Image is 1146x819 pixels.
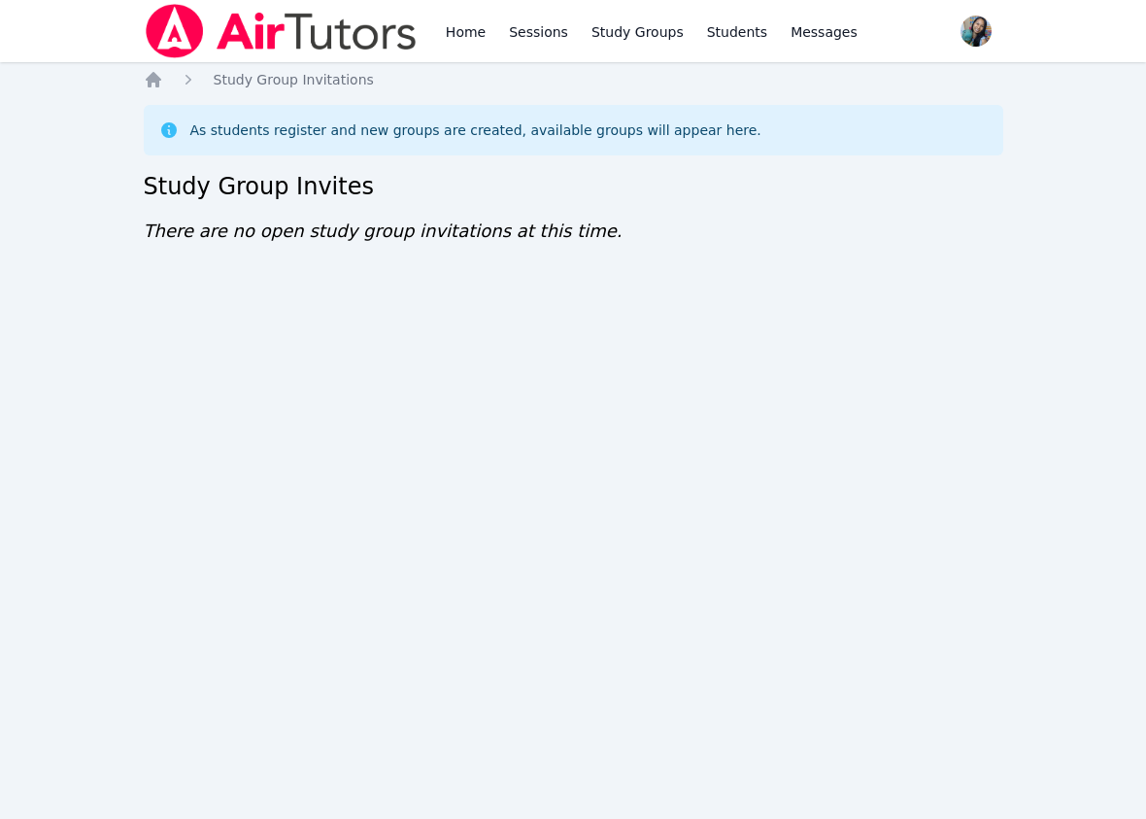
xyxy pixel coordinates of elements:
[144,221,623,241] span: There are no open study group invitations at this time.
[144,4,419,58] img: Air Tutors
[214,70,374,89] a: Study Group Invitations
[144,70,1003,89] nav: Breadcrumb
[190,120,761,140] div: As students register and new groups are created, available groups will appear here.
[144,171,1003,202] h2: Study Group Invites
[214,72,374,87] span: Study Group Invitations
[791,22,858,42] span: Messages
